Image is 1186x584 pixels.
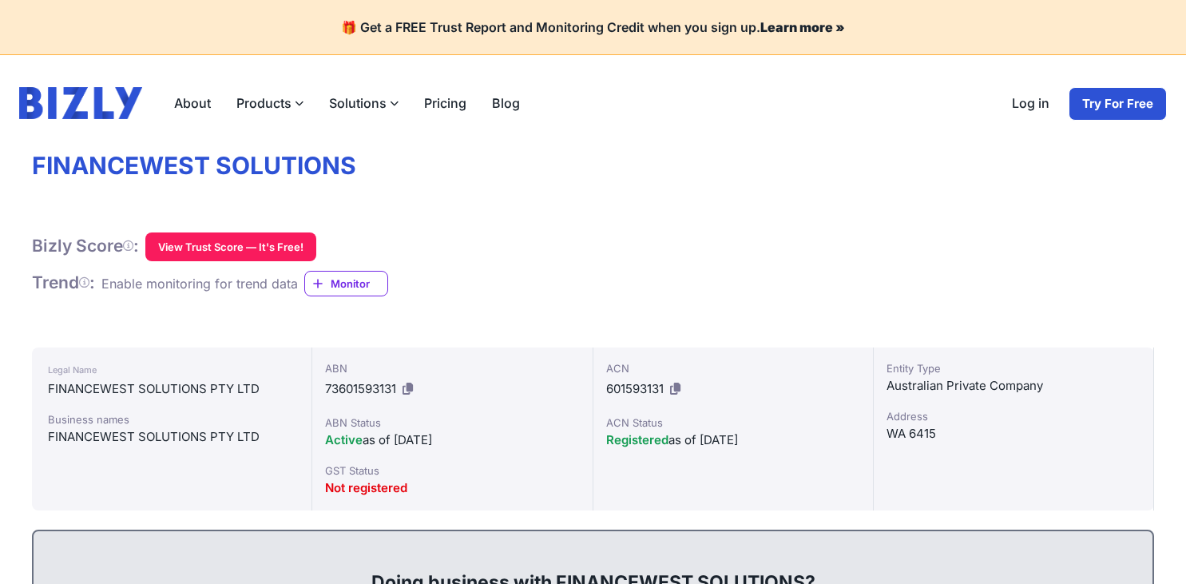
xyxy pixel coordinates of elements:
div: ACN Status [606,415,860,431]
h1: FINANCEWEST SOLUTIONS [32,151,1154,181]
button: View Trust Score — It's Free! [145,232,316,261]
a: Log in [999,87,1062,121]
div: GST Status [325,463,579,479]
div: ABN [325,360,579,376]
div: WA 6415 [887,424,1140,443]
div: as of [DATE] [325,431,579,450]
h1: Bizly Score : [32,236,139,256]
a: Blog [479,87,533,119]
a: About [161,87,224,119]
a: Try For Free [1069,87,1167,121]
div: FINANCEWEST SOLUTIONS PTY LTD [48,427,296,447]
div: Enable monitoring for trend data [101,274,298,293]
span: Active [325,432,363,447]
span: Not registered [325,480,407,495]
div: Australian Private Company [887,376,1140,395]
span: Monitor [331,276,387,292]
div: FINANCEWEST SOLUTIONS PTY LTD [48,379,296,399]
span: Trend : [32,272,95,292]
div: Address [887,408,1140,424]
label: Solutions [316,87,411,119]
h4: 🎁 Get a FREE Trust Report and Monitoring Credit when you sign up. [19,19,1167,35]
div: ABN Status [325,415,579,431]
span: 601593131 [606,381,664,396]
span: 73601593131 [325,381,396,396]
div: ACN [606,360,860,376]
label: Products [224,87,316,119]
a: Pricing [411,87,479,119]
a: Learn more » [760,19,845,35]
img: bizly_logo.svg [19,87,142,119]
span: Registered [606,432,668,447]
a: Monitor [304,271,388,296]
div: Entity Type [887,360,1140,376]
div: Legal Name [48,360,296,379]
div: as of [DATE] [606,431,860,450]
div: Business names [48,411,296,427]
